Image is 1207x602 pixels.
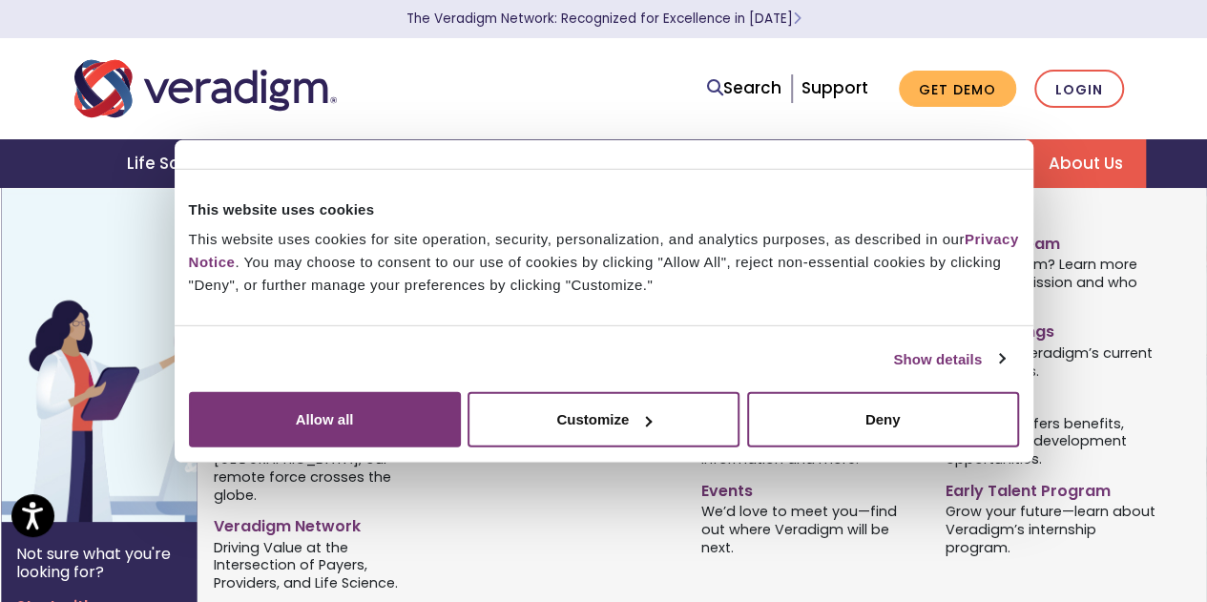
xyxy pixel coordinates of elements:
a: Life Sciences [104,139,262,188]
a: Benefits [946,385,1161,413]
a: Support [801,76,868,99]
button: Allow all [189,392,461,447]
a: Privacy Notice [189,231,1019,270]
a: Join Our Team [946,227,1161,255]
button: Deny [747,392,1019,447]
a: Get Demo [899,71,1016,108]
a: Events [701,474,917,502]
span: Veradigm offers benefits, training and development opportunities. [946,413,1161,468]
p: Not sure what you're looking for? [16,545,182,581]
a: Login [1034,70,1124,109]
span: Why Veradigm? Learn more about our mission and who we are. [946,255,1161,310]
img: Veradigm logo [74,57,337,120]
button: Customize [468,392,739,447]
a: The Veradigm Network: Recognized for Excellence in [DATE]Learn More [406,10,801,28]
a: Veradigm Network [214,509,429,537]
span: View all of Veradigm’s current job openings. [946,343,1161,380]
div: This website uses cookies for site operation, security, personalization, and analytics purposes, ... [189,228,1019,297]
a: Early Talent Program [946,474,1161,502]
span: We’d love to meet you—find out where Veradigm will be next. [701,502,917,557]
span: Learn More [793,10,801,28]
a: Search [707,75,781,101]
img: Vector image of Veradigm’s Story [1,188,308,522]
div: This website uses cookies [189,197,1019,220]
a: Show details [893,347,1004,370]
span: Grow your future—learn about Veradigm’s internship program. [946,502,1161,557]
span: Driving Value at the Intersection of Payers, Providers, and Life Science. [214,537,429,592]
a: Job Openings [946,315,1161,343]
span: Earnings, events, press release information and more. [701,431,917,468]
a: About Us [1026,139,1146,188]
